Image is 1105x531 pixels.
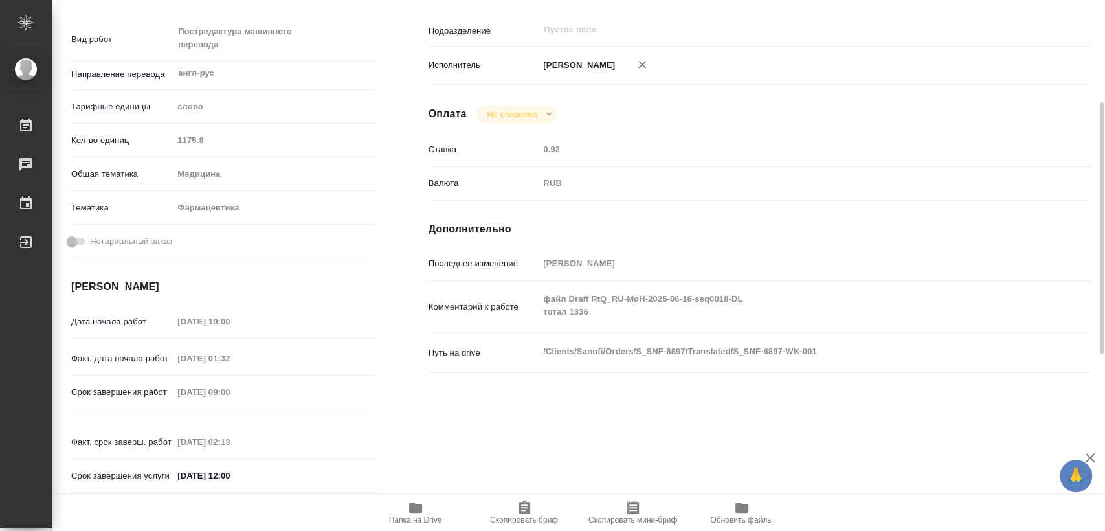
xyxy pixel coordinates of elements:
input: Пустое поле [539,254,1035,273]
p: Дата начала работ [71,315,173,328]
span: Папка на Drive [389,515,442,525]
button: 🙏 [1060,460,1092,492]
p: Подразделение [429,25,539,38]
p: Общая тематика [71,168,173,181]
p: Последнее изменение [429,257,539,270]
p: Тематика [71,201,173,214]
textarea: файл Draft RtQ_RU-MoH-2025-06-16-seq0018-DL тотал 1336 [539,288,1035,323]
p: Кол-во единиц [71,134,173,147]
button: Скопировать мини-бриф [579,495,687,531]
p: Факт. срок заверш. работ [71,436,173,449]
input: ✎ Введи что-нибудь [173,466,286,485]
input: Пустое поле [173,433,286,451]
div: слово [173,96,376,118]
p: Срок завершения услуги [71,469,173,482]
span: Нотариальный заказ [90,235,172,248]
p: Направление перевода [71,68,173,81]
div: RUB [539,172,1035,194]
span: 🙏 [1065,462,1087,490]
p: Валюта [429,177,539,190]
h4: Дополнительно [429,221,1091,237]
p: Срок завершения работ [71,386,173,399]
span: Скопировать бриф [490,515,558,525]
h4: Оплата [429,106,467,122]
textarea: /Clients/Sanofi/Orders/S_SNF-6897/Translated/S_SNF-6897-WK-001 [539,341,1035,363]
input: Пустое поле [539,140,1035,159]
p: [PERSON_NAME] [539,59,615,72]
button: Обновить файлы [687,495,796,531]
p: Комментарий к работе [429,300,539,313]
span: Скопировать мини-бриф [588,515,677,525]
div: Фармацевтика [173,197,376,219]
p: Тарифные единицы [71,100,173,113]
p: Факт. дата начала работ [71,352,173,365]
h4: [PERSON_NAME] [71,279,377,295]
span: Обновить файлы [710,515,773,525]
button: Удалить исполнителя [628,51,656,79]
button: Скопировать бриф [470,495,579,531]
div: Не оплачена [476,106,556,123]
p: Вид работ [71,33,173,46]
input: Пустое поле [173,312,286,331]
input: Пустое поле [173,131,376,150]
button: Папка на Drive [361,495,470,531]
div: Медицина [173,163,376,185]
input: Пустое поле [173,349,286,368]
p: Ставка [429,143,539,156]
p: Путь на drive [429,346,539,359]
input: Пустое поле [542,22,1005,38]
button: Не оплачена [483,109,541,120]
input: Пустое поле [173,383,286,401]
p: Исполнитель [429,59,539,72]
